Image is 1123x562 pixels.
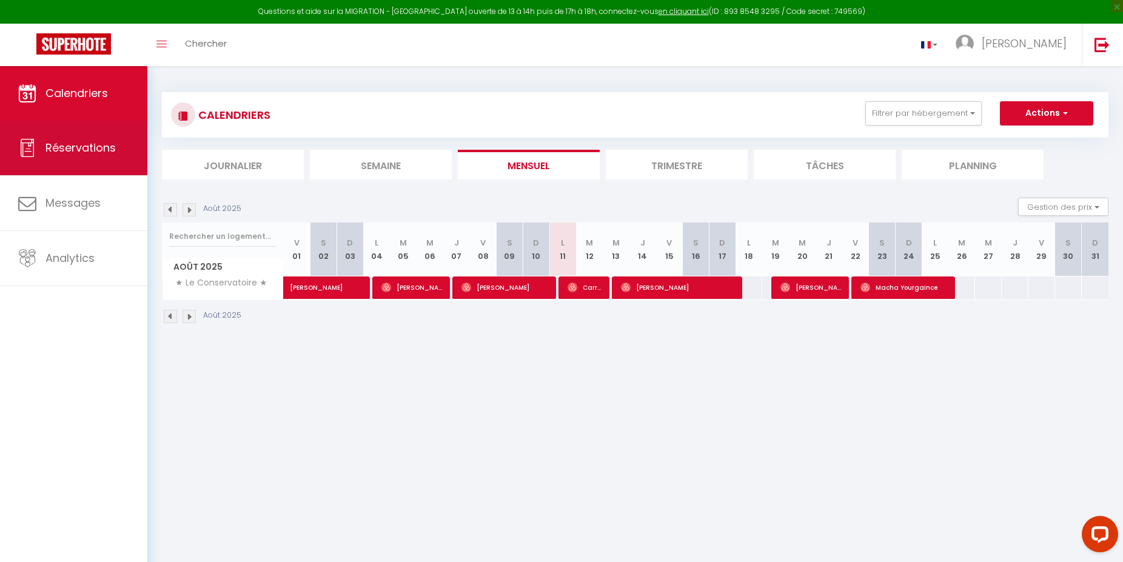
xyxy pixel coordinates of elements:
[497,222,523,276] th: 09
[902,150,1044,179] li: Planning
[799,237,806,249] abbr: M
[826,237,831,249] abbr: J
[203,310,241,321] p: Août 2025
[603,222,629,276] th: 13
[586,237,593,249] abbr: M
[896,222,922,276] th: 24
[363,222,390,276] th: 04
[290,270,374,293] span: [PERSON_NAME]
[659,6,709,16] a: en cliquant ici
[780,276,843,299] span: [PERSON_NAME]
[284,222,310,276] th: 01
[480,237,486,249] abbr: V
[1028,222,1055,276] th: 29
[284,276,310,299] a: [PERSON_NAME]
[666,237,672,249] abbr: V
[816,222,842,276] th: 21
[879,237,885,249] abbr: S
[754,150,896,179] li: Tâches
[417,222,443,276] th: 06
[612,237,620,249] abbr: M
[310,150,452,179] li: Semaine
[1072,511,1123,562] iframe: LiveChat chat widget
[185,37,227,50] span: Chercher
[1013,237,1017,249] abbr: J
[985,237,992,249] abbr: M
[762,222,789,276] th: 19
[461,276,551,299] span: [PERSON_NAME]
[576,222,603,276] th: 12
[321,237,326,249] abbr: S
[36,33,111,55] img: Super Booking
[693,237,699,249] abbr: S
[1055,222,1082,276] th: 30
[400,237,407,249] abbr: M
[162,150,304,179] li: Journalier
[337,222,363,276] th: 03
[747,237,751,249] abbr: L
[426,237,434,249] abbr: M
[1039,237,1044,249] abbr: V
[507,237,512,249] abbr: S
[1018,198,1108,216] button: Gestion des prix
[561,237,565,249] abbr: L
[853,237,858,249] abbr: V
[163,258,283,276] span: Août 2025
[195,101,270,129] h3: CALENDRIERS
[736,222,762,276] th: 18
[982,36,1067,51] span: [PERSON_NAME]
[1065,237,1071,249] abbr: S
[45,250,95,266] span: Analytics
[549,222,576,276] th: 11
[958,237,965,249] abbr: M
[906,237,912,249] abbr: D
[1092,237,1098,249] abbr: D
[203,203,241,215] p: Août 2025
[45,140,116,155] span: Réservations
[922,222,949,276] th: 25
[310,222,337,276] th: 02
[629,222,656,276] th: 14
[789,222,816,276] th: 20
[568,276,603,299] span: Carré Guilloteaux
[606,150,748,179] li: Trimestre
[458,150,600,179] li: Mensuel
[470,222,497,276] th: 08
[523,222,549,276] th: 10
[947,24,1082,66] a: ... [PERSON_NAME]
[842,222,869,276] th: 22
[640,237,645,249] abbr: J
[865,101,982,125] button: Filtrer par hébergement
[1000,101,1093,125] button: Actions
[45,195,101,210] span: Messages
[347,237,353,249] abbr: D
[860,276,950,299] span: Macha Yourgaince
[772,237,779,249] abbr: M
[454,237,459,249] abbr: J
[176,24,236,66] a: Chercher
[533,237,539,249] abbr: D
[933,237,937,249] abbr: L
[443,222,470,276] th: 07
[381,276,444,299] span: [PERSON_NAME]
[683,222,709,276] th: 16
[719,237,725,249] abbr: D
[164,276,270,290] span: ★ Le Conservatoire ★
[869,222,896,276] th: 23
[390,222,417,276] th: 05
[294,237,300,249] abbr: V
[948,222,975,276] th: 26
[45,85,108,101] span: Calendriers
[1002,222,1028,276] th: 28
[375,237,378,249] abbr: L
[656,222,683,276] th: 15
[956,35,974,53] img: ...
[1082,222,1108,276] th: 31
[709,222,736,276] th: 17
[169,226,277,247] input: Rechercher un logement...
[621,276,737,299] span: [PERSON_NAME]
[1095,37,1110,52] img: logout
[975,222,1002,276] th: 27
